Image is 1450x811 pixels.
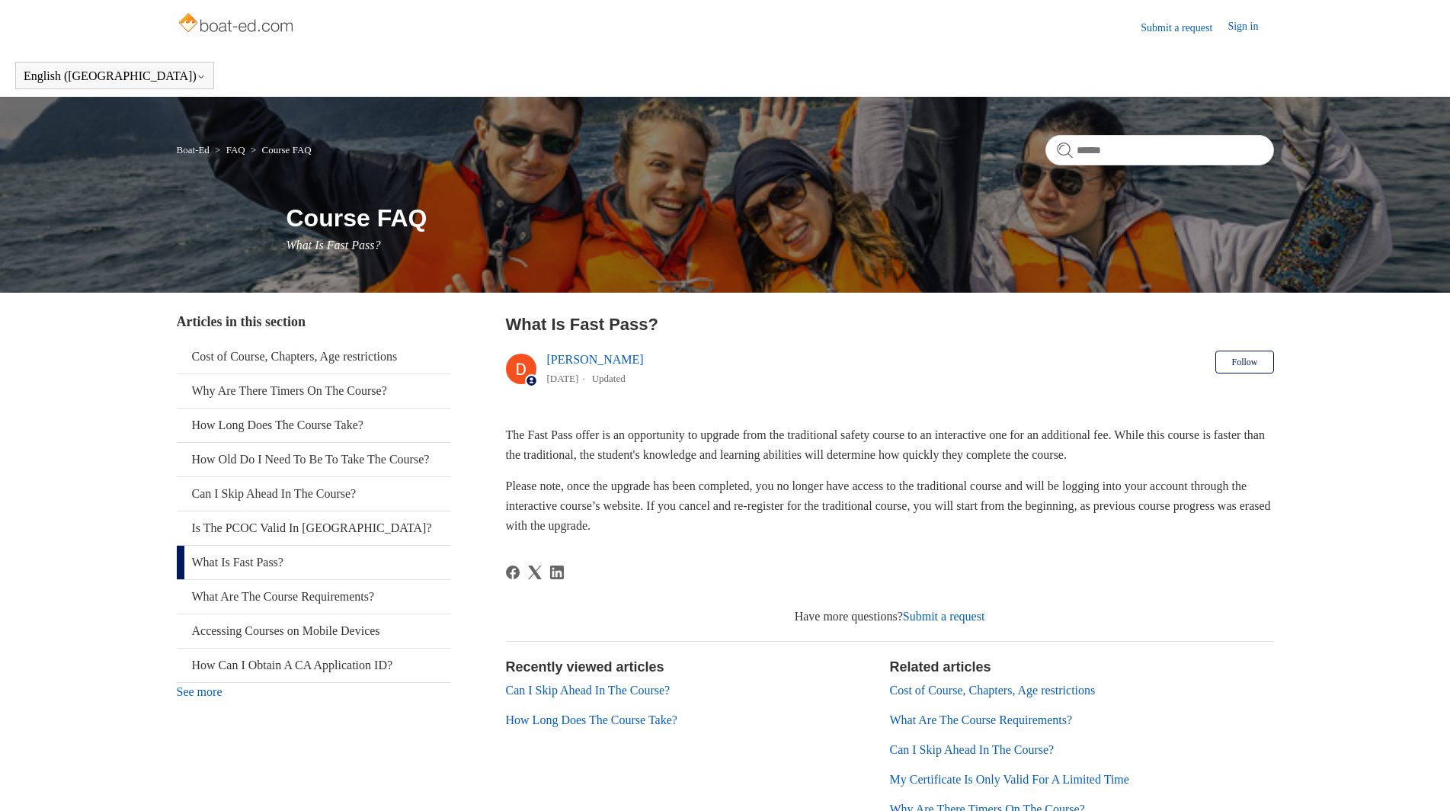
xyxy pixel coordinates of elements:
a: How Long Does The Course Take? [506,713,677,726]
a: Can I Skip Ahead In The Course? [890,743,1055,756]
a: How Old Do I Need To Be To Take The Course? [177,443,451,476]
a: [PERSON_NAME] [547,353,644,366]
a: Facebook [506,566,520,579]
h2: What Is Fast Pass? [506,312,1274,337]
a: LinkedIn [550,566,564,579]
a: What Are The Course Requirements? [890,713,1073,726]
svg: Share this page on X Corp [528,566,542,579]
a: Submit a request [903,610,985,623]
li: Course FAQ [248,144,312,155]
a: What Are The Course Requirements? [177,580,451,614]
a: Can I Skip Ahead In The Course? [177,477,451,511]
button: Follow Article [1215,351,1273,373]
span: Articles in this section [177,314,306,329]
a: Why Are There Timers On The Course? [177,374,451,408]
a: How Can I Obtain A CA Application ID? [177,649,451,682]
a: Sign in [1228,18,1273,37]
button: English ([GEOGRAPHIC_DATA]) [24,69,206,83]
svg: Share this page on Facebook [506,566,520,579]
a: Course FAQ [262,144,312,155]
a: Cost of Course, Chapters, Age restrictions [177,340,451,373]
a: Cost of Course, Chapters, Age restrictions [890,684,1096,697]
h2: Recently viewed articles [506,657,875,678]
a: Submit a request [1141,20,1228,36]
a: Is The PCOC Valid In [GEOGRAPHIC_DATA]? [177,511,451,545]
li: Boat-Ed [177,144,213,155]
li: FAQ [212,144,248,155]
svg: Share this page on LinkedIn [550,566,564,579]
span: Please note, once the upgrade has been completed, you no longer have access to the traditional co... [506,479,1271,531]
a: Accessing Courses on Mobile Devices [177,614,451,648]
a: My Certificate Is Only Valid For A Limited Time [890,773,1129,786]
img: Boat-Ed Help Center home page [177,9,298,40]
h2: Related articles [890,657,1274,678]
a: What Is Fast Pass? [177,546,451,579]
h1: Course FAQ [286,200,1274,236]
a: Boat-Ed [177,144,210,155]
span: What Is Fast Pass? [286,239,381,252]
time: 03/21/2024, 08:25 [547,373,579,384]
div: Have more questions? [506,607,1274,626]
a: See more [177,685,222,698]
li: Updated [592,373,626,384]
span: The Fast Pass offer is an opportunity to upgrade from the traditional safety course to an interac... [506,428,1265,461]
a: X Corp [528,566,542,579]
a: FAQ [226,144,245,155]
a: How Long Does The Course Take? [177,409,451,442]
a: Can I Skip Ahead In The Course? [506,684,671,697]
input: Search [1045,135,1274,165]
